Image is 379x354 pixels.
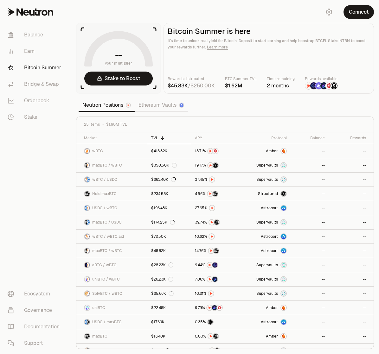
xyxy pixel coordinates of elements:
span: $1.90M TVL [106,122,127,127]
span: maxBTC [92,334,107,339]
button: NTRNMars Fragments [195,148,237,154]
a: Documentation [3,319,68,335]
a: Support [3,335,68,351]
a: maxBTC LogomaxBTC [76,329,147,343]
a: eBTC LogowBTC LogoeBTC / wBTC [76,258,147,272]
img: uniBTC Logo [85,305,90,310]
a: NTRNStructured Points [191,329,241,343]
a: maxBTC LogoUSDC LogomaxBTC / USDC [76,215,147,229]
a: SupervaultsSupervaults [241,258,290,272]
img: maxBTC Logo [87,348,90,353]
img: USDC Logo [85,205,87,211]
button: NTRN [195,290,237,297]
div: $263.40K [151,177,176,182]
span: Supervaults [256,277,278,282]
a: Ecosystem [3,286,68,302]
button: NTRNStructured Points [195,347,237,354]
a: $28.23K [147,258,191,272]
img: Neutron Logo [126,103,130,107]
a: -- [291,187,329,201]
a: -- [291,173,329,186]
button: NTRNStructured Points [195,191,237,197]
span: Amber [266,305,278,310]
span: Supervaults [256,177,278,182]
img: Structured Points [214,220,219,225]
a: AmberAmber [241,144,290,158]
a: $350.50K [147,158,191,172]
img: USDC Logo [85,319,87,325]
span: Amber [266,149,278,154]
img: Structured Points [214,248,219,253]
img: wBTC Logo [87,262,90,268]
a: Bitcoin Summer [3,60,68,76]
img: maxBTC Logo [85,334,90,339]
span: wBTC / USDC [92,177,117,182]
a: maxBTC LogowBTC LogomaxBTC / wBTC [76,158,147,172]
img: SolvBTC Logo [85,348,87,353]
span: SolvBTC / wBTC [92,291,122,296]
div: $234.58K [151,191,168,196]
div: $72.50K [151,234,166,239]
img: EtherFi Points [212,262,217,268]
div: $3.17K [151,348,170,353]
div: $13.40K [151,334,165,339]
img: wBTC.axl Logo [87,234,90,239]
a: NTRNMars Fragments [191,144,241,158]
span: Supervaults [256,262,278,268]
img: wBTC Logo [87,163,90,168]
img: Bedrock Diamonds [212,277,217,282]
div: $174.25K [151,220,175,225]
button: NTRN [195,233,237,240]
span: USDC / wBTC [92,205,117,211]
a: -- [329,329,374,343]
img: NTRN [208,163,213,168]
a: NTRN [191,201,241,215]
img: Supervaults [281,177,286,182]
a: -- [291,230,329,243]
img: Structured Points [215,348,220,353]
div: $413.32K [151,149,167,154]
img: wBTC Logo [87,291,90,296]
a: -- [329,315,374,329]
img: Mars Fragments [217,305,222,310]
a: -- [329,230,374,243]
button: Connect [344,5,374,19]
img: wBTC Logo [85,177,87,182]
a: $22.48K [147,301,191,315]
a: -- [329,144,374,158]
img: SolvBTC Logo [85,291,87,296]
a: Structured Points [191,315,241,329]
p: Rewards available [305,76,338,82]
span: Supervaults [256,291,278,296]
div: Balance [294,136,325,141]
a: Stake to Boost [84,72,153,85]
span: 25 items [84,122,100,127]
a: $196.48K [147,201,191,215]
a: SupervaultsSupervaults [241,287,290,300]
a: SolvBTC LogowBTC LogoSolvBTC / wBTC [76,287,147,300]
img: wBTC Logo [85,234,87,239]
div: Market [84,136,144,141]
button: NTRNStructured Points [195,219,237,225]
a: Learn more [207,45,228,50]
div: 2 months [267,82,295,90]
a: Astroport [241,230,290,243]
img: Supervaults [281,220,286,225]
a: -- [291,287,329,300]
img: Supervaults [281,291,286,296]
button: NTRNBedrock DiamondsMars Fragments [195,305,237,311]
a: Governance [3,302,68,319]
a: maxBTC LogoHold maxBTC [76,187,147,201]
a: NTRNStructured Points [191,215,241,229]
div: $28.23K [151,262,173,268]
a: $17.69K [147,315,191,329]
img: NTRN [209,348,215,353]
div: $17.69K [151,319,164,325]
div: TVL [151,136,187,141]
img: Supervaults [281,163,286,168]
span: uniBTC / wBTC [92,277,120,282]
img: maxBTC [281,191,286,196]
div: $26.23K [151,277,173,282]
h1: -- [115,50,122,60]
img: NTRN [209,220,214,225]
